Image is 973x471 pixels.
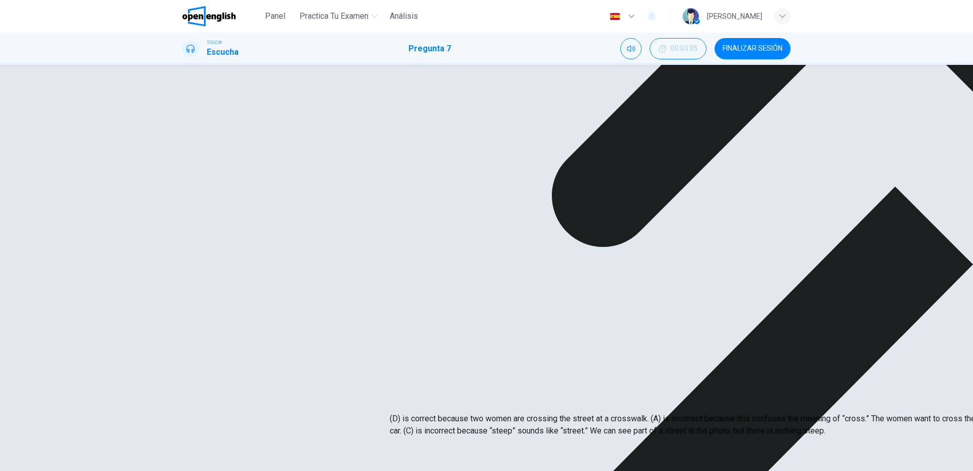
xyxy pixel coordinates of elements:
[650,38,706,59] div: Ocultar
[390,10,418,22] span: Análisis
[182,6,236,26] img: OpenEnglish logo
[707,10,762,22] div: [PERSON_NAME]
[609,13,621,20] img: es
[723,45,782,53] span: FINALIZAR SESIÓN
[265,10,285,22] span: Panel
[207,39,222,46] span: TOEIC®
[207,46,239,58] h1: Escucha
[683,8,699,24] img: Profile picture
[408,43,451,55] h1: Pregunta 7
[670,45,698,53] span: 00:03:05
[620,38,642,59] div: Silenciar
[300,10,368,22] span: Practica tu examen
